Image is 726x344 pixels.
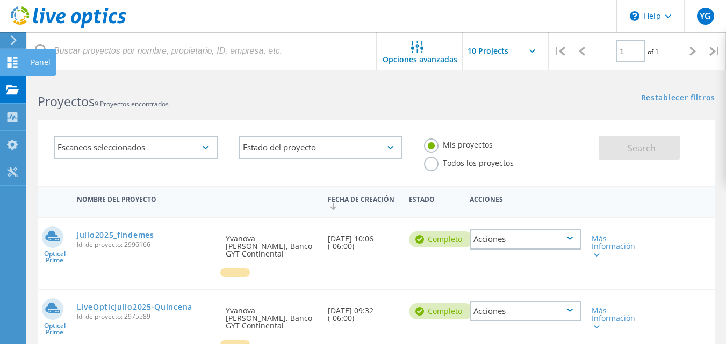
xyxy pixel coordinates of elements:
span: Id. de proyecto: 2996166 [77,241,215,248]
b: Proyectos [38,93,95,110]
a: Restablecer filtros [641,94,715,103]
div: [DATE] 10:06 (-06:00) [322,218,404,261]
span: of 1 [648,47,659,56]
div: [DATE] 09:32 (-06:00) [322,290,404,333]
div: Acciones [464,188,586,208]
div: Más Información [592,307,635,330]
div: | [704,32,726,70]
div: Estado [404,188,464,208]
div: Fecha de creación [322,188,404,215]
svg: \n [630,11,639,21]
a: Julio2025_findemes [77,231,154,239]
div: Estado del proyecto [239,136,403,159]
a: LiveOpticJulio2025-Quincena [77,303,192,311]
div: | [549,32,571,70]
div: completo [409,303,473,319]
span: 9 Proyectos encontrados [95,99,169,108]
div: Escaneos seleccionados [54,136,218,159]
div: Más Información [592,235,635,258]
div: Acciones [470,301,581,321]
div: completo [409,231,473,247]
input: Buscar proyectos por nombre, propietario, ID, empresa, etc. [27,32,377,70]
span: Search [628,142,656,154]
div: Nombre del proyecto [71,188,220,208]
div: Acciones [470,229,581,250]
label: Todos los proyectos [424,157,514,167]
div: Yvanova [PERSON_NAME], Banco GYT Continental [220,218,322,268]
div: Panel [31,58,51,66]
span: Optical Prime [38,323,71,335]
span: Opciones avanzadas [383,56,457,63]
span: Optical Prime [38,251,71,264]
span: Id. de proyecto: 2975589 [77,313,215,320]
a: Live Optics Dashboard [11,23,126,30]
label: Mis proyectos [424,138,493,149]
button: Search [599,136,680,160]
div: Yvanova [PERSON_NAME], Banco GYT Continental [220,290,322,340]
span: YG [700,12,711,20]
